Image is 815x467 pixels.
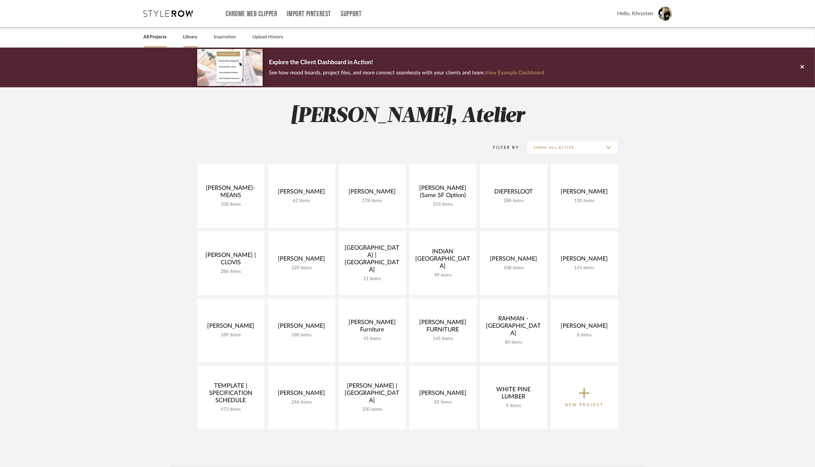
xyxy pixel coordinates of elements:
div: 330 items [344,407,401,412]
div: 82 items [415,400,471,405]
div: 108 items [203,202,259,207]
div: [PERSON_NAME] [273,255,330,265]
div: 21 items [344,276,401,282]
div: [PERSON_NAME] FURNITURE [415,319,471,336]
div: 130 items [556,198,613,204]
div: 108 items [485,265,542,271]
a: View Example Dashboard [485,70,544,75]
a: Import Pinterest [287,11,331,17]
div: 220 items [273,265,330,271]
a: Library [183,33,198,42]
a: All Projects [144,33,167,42]
p: Explore the Client Dashboard in Action! [269,58,544,68]
div: [PERSON_NAME] [556,188,613,198]
div: WHITE PINE LUMBER [485,386,542,403]
div: 288 items [485,198,542,204]
img: avatar [658,7,672,21]
a: Upload History [253,33,283,42]
div: [GEOGRAPHIC_DATA] | [GEOGRAPHIC_DATA] [344,244,401,276]
div: 178 items [344,198,401,204]
div: 62 items [273,198,330,204]
div: 189 items [203,332,259,338]
div: [PERSON_NAME] [415,390,471,400]
div: [PERSON_NAME] (Same SF Option) [415,185,471,202]
div: [PERSON_NAME] | CLOVIS [203,252,259,269]
div: RAHMAN - [GEOGRAPHIC_DATA] [485,315,542,340]
div: TEMPLATE | SPECIFICATION SCHEDULE [203,382,259,407]
div: Filter By [485,144,519,151]
div: 180 items [273,332,330,338]
div: [PERSON_NAME] [273,322,330,332]
div: DIEPERSLOOT [485,188,542,198]
div: [PERSON_NAME] [344,188,401,198]
div: 103 items [415,202,471,207]
p: See how mood boards, project files, and more connect seamlessly with your clients and team. [269,68,544,77]
div: [PERSON_NAME] [203,322,259,332]
div: [PERSON_NAME] [273,188,330,198]
div: [PERSON_NAME] [485,255,542,265]
button: New Project [551,365,618,429]
div: 246 items [273,400,330,405]
div: 141 items [556,265,613,271]
div: 45 items [344,336,401,342]
div: 80 items [485,340,542,345]
div: INDIAN [GEOGRAPHIC_DATA] [415,248,471,273]
div: 49 items [415,273,471,278]
div: 473 items [203,407,259,412]
a: Inspiration [214,33,236,42]
div: [PERSON_NAME] [556,322,613,332]
div: 145 items [415,336,471,342]
a: Support [341,11,361,17]
a: Chrome Web Clipper [226,11,278,17]
div: 9 items [485,403,542,409]
span: Hello, Khrysten [617,10,653,18]
div: [PERSON_NAME] Furniture [344,319,401,336]
img: d5d033c5-7b12-40c2-a960-1ecee1989c38.png [197,49,263,86]
div: [PERSON_NAME] [273,390,330,400]
div: [PERSON_NAME]-MEANS [203,185,259,202]
p: New Project [565,402,604,408]
div: 6 items [556,332,613,338]
h2: [PERSON_NAME], Atelier [170,104,646,129]
div: [PERSON_NAME] [556,255,613,265]
div: 286 items [203,269,259,275]
div: [PERSON_NAME] | [GEOGRAPHIC_DATA] [344,382,401,407]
